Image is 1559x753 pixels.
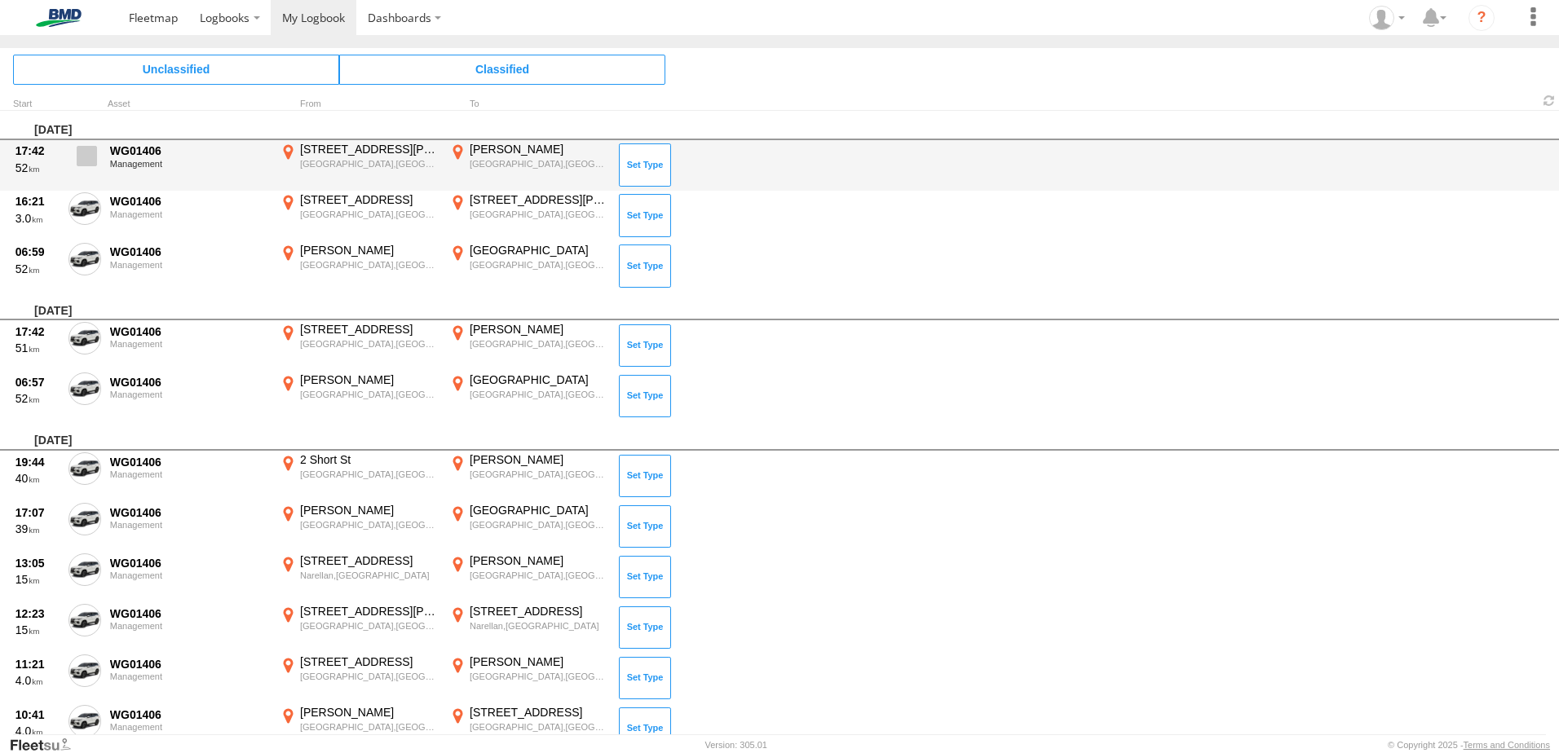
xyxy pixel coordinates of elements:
div: [STREET_ADDRESS] [300,192,438,207]
div: [GEOGRAPHIC_DATA],[GEOGRAPHIC_DATA] [470,158,607,170]
div: Ali Farhat [1363,6,1411,30]
div: To [447,100,610,108]
div: [GEOGRAPHIC_DATA],[GEOGRAPHIC_DATA] [470,209,607,220]
label: Click to View Event Location [277,604,440,651]
div: 4.0 [15,724,60,738]
div: © Copyright 2025 - [1388,740,1550,750]
label: Click to View Event Location [447,604,610,651]
button: Click to Set [619,707,671,750]
div: [GEOGRAPHIC_DATA],[GEOGRAPHIC_DATA] [300,620,438,632]
div: [GEOGRAPHIC_DATA],[GEOGRAPHIC_DATA] [300,469,438,480]
div: [GEOGRAPHIC_DATA],[GEOGRAPHIC_DATA] [470,671,607,682]
label: Click to View Event Location [277,243,440,290]
div: [GEOGRAPHIC_DATA],[GEOGRAPHIC_DATA] [300,389,438,400]
div: Asset [108,100,271,108]
div: [PERSON_NAME] [300,705,438,720]
div: Management [110,339,268,349]
label: Click to View Event Location [447,654,610,702]
label: Click to View Event Location [277,372,440,420]
div: Management [110,722,268,732]
div: [GEOGRAPHIC_DATA] [470,243,607,258]
div: Management [110,209,268,219]
div: WG01406 [110,556,268,570]
div: [GEOGRAPHIC_DATA],[GEOGRAPHIC_DATA] [470,338,607,350]
div: 11:21 [15,657,60,672]
button: Click to Set [619,606,671,649]
div: 15 [15,572,60,587]
div: [STREET_ADDRESS] [300,553,438,568]
div: [GEOGRAPHIC_DATA],[GEOGRAPHIC_DATA] [300,338,438,350]
div: 15 [15,623,60,637]
label: Click to View Event Location [447,322,610,369]
div: [PERSON_NAME] [300,243,438,258]
div: [GEOGRAPHIC_DATA] [470,503,607,517]
div: WG01406 [110,707,268,722]
div: 2 Short St [300,452,438,467]
div: Version: 305.01 [705,740,767,750]
div: [GEOGRAPHIC_DATA],[GEOGRAPHIC_DATA] [300,259,438,271]
div: [PERSON_NAME] [300,372,438,387]
label: Click to View Event Location [277,654,440,702]
div: 12:23 [15,606,60,621]
div: Management [110,672,268,681]
button: Click to Set [619,505,671,548]
div: WG01406 [110,375,268,390]
label: Click to View Event Location [447,553,610,601]
div: 52 [15,391,60,406]
label: Click to View Event Location [447,705,610,752]
a: Terms and Conditions [1464,740,1550,750]
div: [GEOGRAPHIC_DATA],[GEOGRAPHIC_DATA] [470,259,607,271]
div: WG01406 [110,455,268,469]
div: Management [110,159,268,169]
div: [STREET_ADDRESS][PERSON_NAME] [470,192,607,207]
div: Narellan,[GEOGRAPHIC_DATA] [470,620,607,632]
div: 17:42 [15,143,60,158]
div: Management [110,469,268,479]
div: [GEOGRAPHIC_DATA],[GEOGRAPHIC_DATA] [300,671,438,682]
button: Click to Set [619,143,671,186]
div: [GEOGRAPHIC_DATA],[GEOGRAPHIC_DATA] [470,469,607,480]
label: Click to View Event Location [277,192,440,240]
div: WG01406 [110,194,268,209]
span: Click to view Unclassified Trips [13,55,339,84]
label: Click to View Event Location [277,322,440,369]
button: Click to Set [619,455,671,497]
div: [STREET_ADDRESS] [300,322,438,337]
div: Click to Sort [13,100,62,108]
div: [GEOGRAPHIC_DATA],[GEOGRAPHIC_DATA] [470,721,607,733]
label: Click to View Event Location [277,553,440,601]
div: 13:05 [15,556,60,570]
div: 19:44 [15,455,60,469]
div: [PERSON_NAME] [470,452,607,467]
div: [PERSON_NAME] [470,553,607,568]
div: WG01406 [110,244,268,259]
div: [PERSON_NAME] [470,322,607,337]
div: Management [110,390,268,399]
button: Click to Set [619,556,671,598]
div: 16:21 [15,194,60,209]
img: bmd-logo.svg [16,9,101,27]
div: 39 [15,522,60,536]
button: Click to Set [619,194,671,236]
button: Click to Set [619,244,671,287]
div: 17:42 [15,324,60,339]
div: 06:57 [15,375,60,390]
div: [PERSON_NAME] [300,503,438,517]
div: Management [110,520,268,530]
div: [GEOGRAPHIC_DATA],[GEOGRAPHIC_DATA] [300,209,438,220]
div: [STREET_ADDRESS] [470,604,607,619]
div: 52 [15,262,60,276]
div: WG01406 [110,505,268,520]
div: [PERSON_NAME] [470,142,607,156]
div: 40 [15,471,60,486]
div: WG01406 [110,324,268,339]
label: Click to View Event Location [277,452,440,500]
div: [STREET_ADDRESS] [470,705,607,720]
div: Narellan,[GEOGRAPHIC_DATA] [300,570,438,581]
div: 3.0 [15,211,60,226]
a: Visit our Website [9,737,84,753]
label: Click to View Event Location [447,192,610,240]
div: From [277,100,440,108]
div: [GEOGRAPHIC_DATA],[GEOGRAPHIC_DATA] [470,570,607,581]
div: [GEOGRAPHIC_DATA] [470,372,607,387]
